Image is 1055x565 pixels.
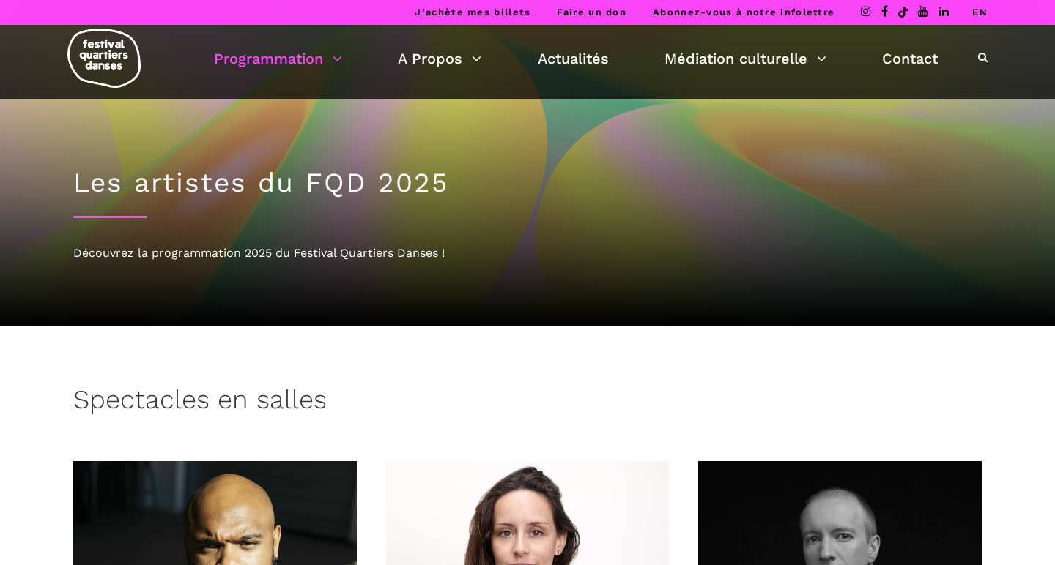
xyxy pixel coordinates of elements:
[214,46,342,71] a: Programmation
[398,46,481,71] a: A Propos
[73,384,327,421] h3: Spectacles en salles
[73,167,982,199] h1: Les artistes du FQD 2025
[415,7,530,18] a: J’achète mes billets
[557,7,626,18] a: Faire un don
[538,46,609,71] a: Actualités
[67,29,141,88] img: logo-fqd-med
[972,7,988,18] a: EN
[73,244,982,263] div: Découvrez la programmation 2025 du Festival Quartiers Danses !
[882,46,938,71] a: Contact
[653,7,834,18] a: Abonnez-vous à notre infolettre
[665,46,826,71] a: Médiation culturelle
